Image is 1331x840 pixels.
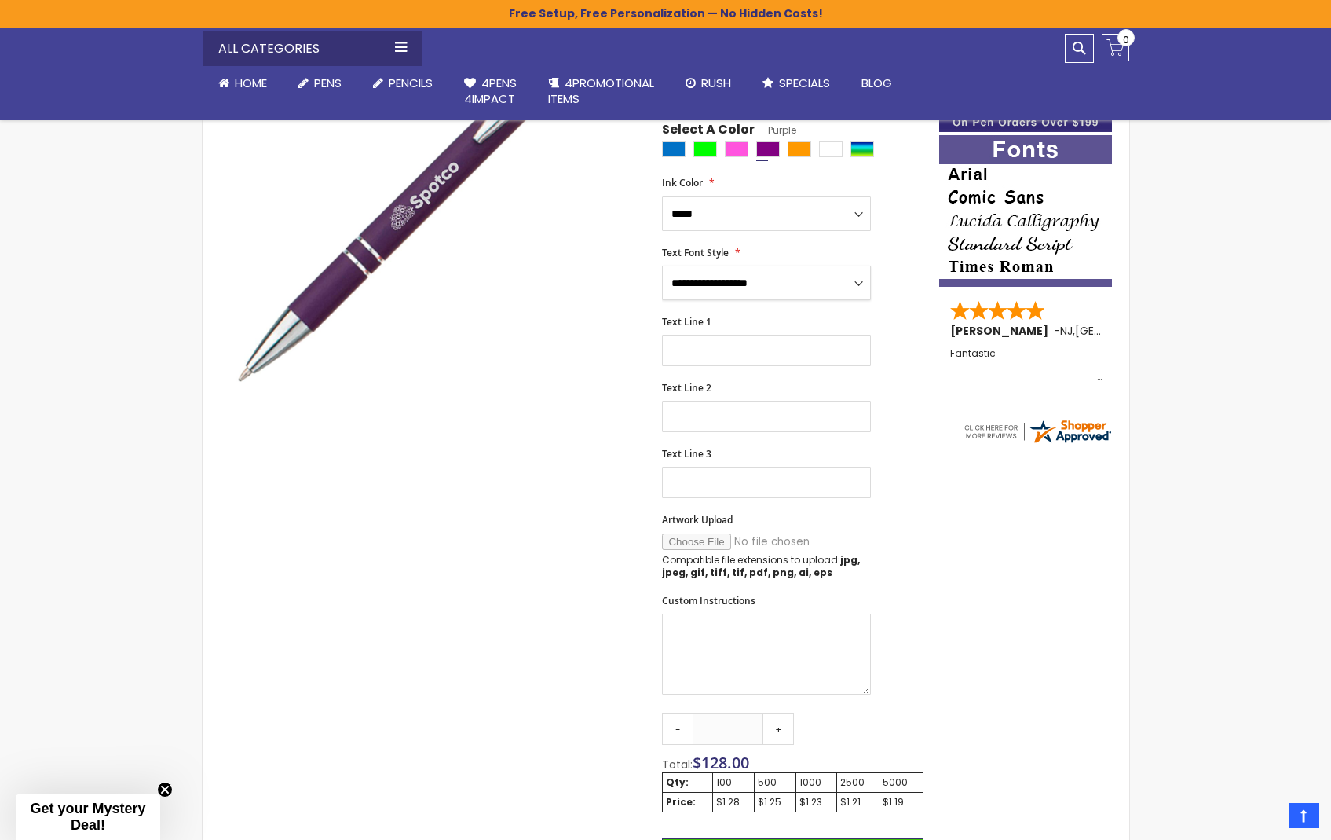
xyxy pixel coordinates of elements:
span: Get your Mystery Deal! [30,801,145,833]
span: Artwork Upload [662,513,733,526]
a: Pencils [357,66,448,101]
span: [PERSON_NAME] [950,323,1054,339]
div: Fantastic [950,348,1102,382]
a: Blog [846,66,908,101]
span: Select A Color [662,121,755,142]
span: $ [693,752,749,773]
strong: Qty: [666,776,689,789]
div: Pink [725,141,748,157]
a: Specials [747,66,846,101]
p: Compatible file extensions to upload: [662,554,871,579]
span: [GEOGRAPHIC_DATA] [1075,323,1190,339]
div: Orange [788,141,811,157]
div: White [819,141,843,157]
strong: Price: [666,795,696,809]
a: 4Pens4impact [448,66,532,117]
span: Total: [662,757,693,772]
div: 500 [758,776,792,789]
span: Pens [314,75,342,91]
span: Blog [861,75,892,91]
div: Assorted [850,141,874,157]
span: Specials [779,75,830,91]
span: Rush [701,75,731,91]
div: All Categories [203,31,422,66]
a: Home [203,66,283,101]
span: Text Line 1 [662,315,711,328]
div: 100 [716,776,751,789]
div: $1.19 [883,796,920,809]
div: 1000 [799,776,833,789]
strong: jpg, jpeg, gif, tiff, tif, pdf, png, ai, eps [662,553,860,579]
span: Text Line 3 [662,447,711,460]
span: 128.00 [701,752,749,773]
span: Text Font Style [662,246,729,259]
div: 2500 [840,776,876,789]
div: Purple [756,141,780,157]
div: Lime Green [693,141,717,157]
span: - , [1054,323,1190,339]
a: - [662,713,693,745]
a: Pens [283,66,357,101]
span: Purple [755,123,796,137]
div: Blue Light [662,141,686,157]
a: Top [1289,803,1319,828]
a: 4PROMOTIONALITEMS [532,66,670,117]
div: $1.25 [758,796,792,809]
div: $1.23 [799,796,833,809]
div: $1.28 [716,796,751,809]
span: 4PROMOTIONAL ITEMS [548,75,654,107]
img: 4pens.com widget logo [962,417,1113,446]
span: Home [235,75,267,91]
a: + [762,713,794,745]
span: Custom Instructions [662,594,755,607]
a: 0 [1102,34,1129,61]
a: 4pens.com certificate URL [962,435,1113,449]
span: Text Line 2 [662,381,711,394]
span: Ink Color [662,176,703,189]
div: $1.21 [840,796,876,809]
span: 0 [1123,32,1129,47]
span: Pencils [389,75,433,91]
img: font-personalization-examples [939,135,1112,287]
a: Rush [670,66,747,101]
span: 4Pens 4impact [464,75,517,107]
div: Get your Mystery Deal!Close teaser [16,794,160,840]
span: NJ [1060,323,1073,339]
div: 5000 [883,776,920,789]
button: Close teaser [157,782,173,798]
